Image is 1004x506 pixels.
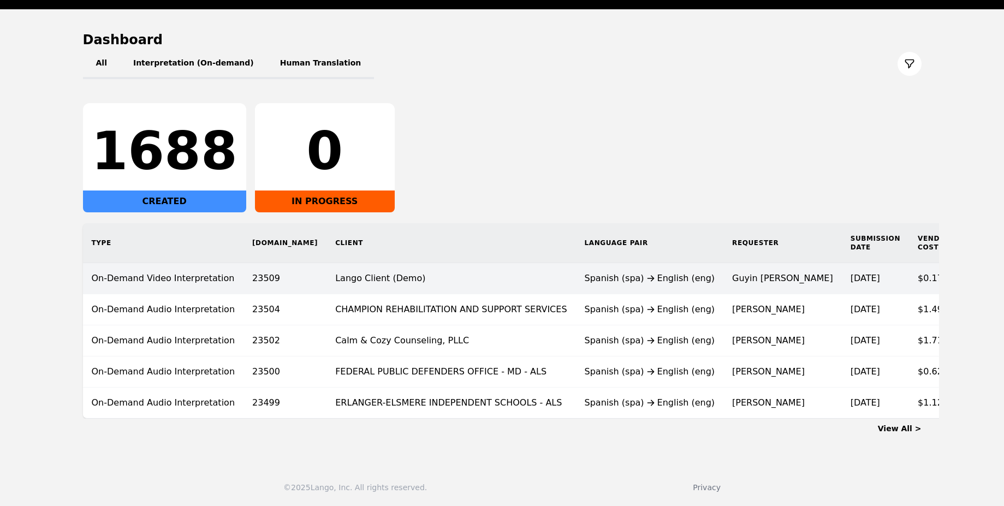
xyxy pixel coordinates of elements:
[92,125,237,177] div: 1688
[243,388,326,419] td: 23499
[723,325,842,356] td: [PERSON_NAME]
[326,388,575,419] td: ERLANGER-ELSMERE INDEPENDENT SCHOOLS - ALS
[83,223,244,263] th: Type
[243,325,326,356] td: 23502
[723,356,842,388] td: [PERSON_NAME]
[326,356,575,388] td: FEDERAL PUBLIC DEFENDERS OFFICE - MD - ALS
[585,396,715,409] div: Spanish (spa) English (eng)
[83,191,246,212] div: CREATED
[909,356,960,388] td: $0.62
[83,49,120,79] button: All
[851,335,880,346] time: [DATE]
[283,482,427,493] div: © 2025 Lango, Inc. All rights reserved.
[909,263,960,294] td: $0.17
[723,263,842,294] td: Guyin [PERSON_NAME]
[255,191,395,212] div: IN PROGRESS
[83,325,244,356] td: On-Demand Audio Interpretation
[576,223,724,263] th: Language Pair
[326,325,575,356] td: Calm & Cozy Counseling, PLLC
[264,125,386,177] div: 0
[243,294,326,325] td: 23504
[693,483,721,492] a: Privacy
[878,424,922,433] a: View All >
[83,294,244,325] td: On-Demand Audio Interpretation
[723,388,842,419] td: [PERSON_NAME]
[585,334,715,347] div: Spanish (spa) English (eng)
[851,366,880,377] time: [DATE]
[898,52,922,76] button: Filter
[585,365,715,378] div: Spanish (spa) English (eng)
[83,356,244,388] td: On-Demand Audio Interpretation
[326,294,575,325] td: CHAMPION REHABILITATION AND SUPPORT SERVICES
[243,263,326,294] td: 23509
[851,273,880,283] time: [DATE]
[723,223,842,263] th: Requester
[909,388,960,419] td: $1.12
[83,31,922,49] h1: Dashboard
[243,356,326,388] td: 23500
[851,397,880,408] time: [DATE]
[842,223,909,263] th: Submission Date
[83,263,244,294] td: On-Demand Video Interpretation
[851,304,880,314] time: [DATE]
[243,223,326,263] th: [DOMAIN_NAME]
[909,325,960,356] td: $1.71
[267,49,375,79] button: Human Translation
[909,223,960,263] th: Vendor Cost
[326,223,575,263] th: Client
[585,272,715,285] div: Spanish (spa) English (eng)
[909,294,960,325] td: $1.49
[585,303,715,316] div: Spanish (spa) English (eng)
[83,388,244,419] td: On-Demand Audio Interpretation
[326,263,575,294] td: Lango Client (Demo)
[723,294,842,325] td: [PERSON_NAME]
[120,49,267,79] button: Interpretation (On-demand)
